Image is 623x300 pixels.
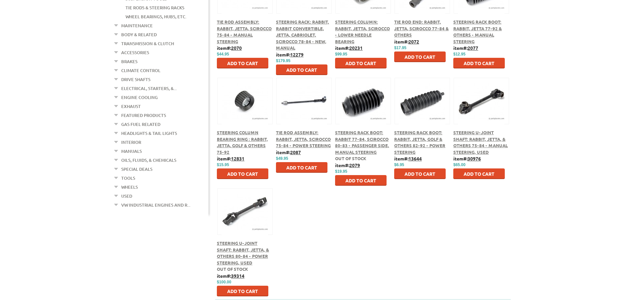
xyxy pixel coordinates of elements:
[453,19,502,44] a: Steering Rack Boot: Rabbit, Jetta 77-92 & Others - Manual Steering
[394,168,446,179] button: Add to Cart
[453,52,466,56] span: $12.95
[345,177,376,183] span: Add to Cart
[335,155,366,161] span: Out of stock
[121,111,166,120] a: Featured Products
[335,162,360,168] b: item#:
[404,54,435,60] span: Add to Cart
[217,162,229,167] span: $15.95
[121,192,132,200] a: Used
[121,66,160,75] a: Climate Control
[345,60,376,66] span: Add to Cart
[408,39,419,45] u: 2072
[335,175,387,186] button: Add to Cart
[286,164,317,170] span: Add to Cart
[217,45,242,51] b: item#:
[290,51,304,57] u: 12279
[121,84,177,93] a: Electrical, Starters, &...
[453,155,481,161] b: item#:
[121,129,177,138] a: Headlights & Tail Lights
[394,39,419,45] b: item#:
[217,273,244,279] b: item#:
[121,201,190,209] a: VW Industrial Engines and R...
[121,165,152,173] a: Special Deals
[217,286,268,296] button: Add to Cart
[217,168,268,179] button: Add to Cart
[290,149,301,155] u: 2087
[335,52,347,56] span: $99.95
[286,67,317,73] span: Add to Cart
[464,171,494,177] span: Add to Cart
[394,130,445,155] a: Steering Rack Boot: Rabbit, Jetta, Golf & Others 82-92 - Power Steering
[227,288,258,294] span: Add to Cart
[121,147,142,155] a: Manuals
[217,266,248,272] span: Out of stock
[231,273,244,279] u: 39314
[276,58,290,63] span: $179.95
[453,162,466,167] span: $65.00
[121,138,141,147] a: Interior
[453,58,505,68] button: Add to Cart
[121,30,157,39] a: Body & Related
[231,45,242,51] u: 2070
[121,183,138,191] a: Wheels
[217,280,231,284] span: $100.00
[121,120,160,129] a: Gas Fuel Related
[276,130,331,148] a: Tie Rod Assembly: Rabbit, Jetta, Scirocco 75-84 - Power Steering
[276,156,288,161] span: $49.95
[121,21,153,30] a: Maintenance
[126,12,186,21] a: Wheel Bearings, Hubs, Etc.
[335,45,363,51] b: item#:
[349,45,363,51] u: 20231
[121,48,149,57] a: Accessories
[121,57,137,66] a: Brakes
[121,102,141,111] a: Exhaust
[227,171,258,177] span: Add to Cart
[335,169,347,174] span: $19.95
[227,60,258,66] span: Add to Cart
[276,51,304,57] b: item#:
[394,51,446,62] button: Add to Cart
[468,155,481,161] u: 30976
[276,19,329,50] a: Steering Rack: Rabbit, Rabbit Convertible, Jetta, Cabriolet, Scirocco 78-84 - New, Manual
[217,155,244,161] b: item#:
[394,162,404,167] span: $6.95
[217,19,272,44] a: Tie Rod Assembly: Rabbit, Jetta, Scirocco 75-84 - Manual Steering
[217,130,268,155] a: Steering Column Bearing Ring : Rabbit, Jetta, Golf & Others 75-92
[121,75,150,84] a: Drive Shafts
[453,130,508,155] a: Steering U-Joint Shaft: Rabbit, Jetta, & Others 75-84 - Manual Steering, Used
[217,240,269,265] a: Steering U-Joint Shaft: Rabbit, Jetta, & Others 80-84 - Power Steering, Used
[349,162,360,168] u: 2079
[217,52,229,56] span: $44.95
[121,93,158,102] a: Engine Cooling
[404,171,435,177] span: Add to Cart
[394,19,449,38] a: Tie Rod End: Rabbit, Jetta, Scirocco 77-84 & Others
[453,45,478,51] b: item#:
[464,60,494,66] span: Add to Cart
[335,130,389,155] a: Steering Rack Boot: Rabbit 77-84, Scirocco 80-83 - Passenger Side, Manual Steering
[335,58,387,68] button: Add to Cart
[453,168,505,179] button: Add to Cart
[394,155,422,161] b: item#:
[276,162,327,173] button: Add to Cart
[408,155,422,161] u: 13644
[394,46,406,50] span: $17.95
[276,149,301,155] b: item#:
[126,3,184,12] a: Tie Rods & Steering Racks
[335,19,390,44] a: Steering Column: Rabbit, Jetta, Scirocco - Lower Needle Bearing
[468,45,478,51] u: 2077
[121,156,176,164] a: Oils, Fluids, & Chemicals
[276,64,327,75] button: Add to Cart
[217,58,268,68] button: Add to Cart
[121,39,174,48] a: Transmission & Clutch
